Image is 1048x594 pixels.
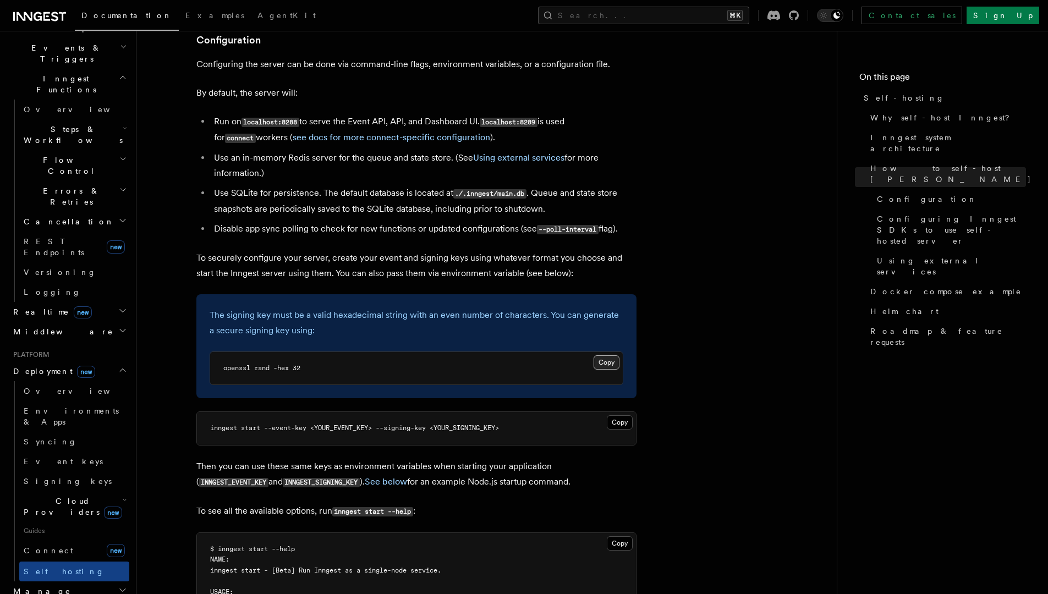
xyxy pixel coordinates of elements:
li: Run on to serve the Event API, API, and Dashboard UI. is used for workers ( ). [211,114,637,146]
div: Inngest Functions [9,100,129,302]
p: To see all the available options, run : [196,503,637,519]
a: Using external services [873,251,1026,282]
li: Use an in-memory Redis server for the queue and state store. (See for more information.) [211,150,637,181]
a: Why self-host Inngest? [866,108,1026,128]
span: Self hosting [24,567,105,576]
a: Sign Up [967,7,1039,24]
p: To securely configure your server, create your event and signing keys using whatever format you c... [196,250,637,281]
span: Versioning [24,268,96,277]
span: Inngest Functions [9,73,119,95]
span: Environments & Apps [24,406,119,426]
a: Overview [19,381,129,401]
span: Syncing [24,437,77,446]
a: Using external services [473,152,564,163]
a: Examples [179,3,251,30]
p: Then you can use these same keys as environment variables when starting your application ( and ).... [196,459,637,490]
a: Environments & Apps [19,401,129,432]
span: Cloud Providers [19,496,122,518]
span: Overview [24,105,137,114]
span: Events & Triggers [9,42,120,64]
a: Versioning [19,262,129,282]
code: inngest start --help [332,507,413,516]
span: Signing keys [24,477,112,486]
a: see docs for more connect-specific configuration [293,132,490,142]
button: Copy [594,355,619,370]
a: Configuration [196,32,261,48]
span: NAME: [210,555,229,563]
a: Documentation [75,3,179,31]
p: The signing key must be a valid hexadecimal string with an even number of characters. You can gen... [210,307,623,338]
span: Deployment [9,366,95,377]
span: $ inngest start --help [210,545,295,553]
a: Signing keys [19,471,129,491]
span: Connect [24,546,73,555]
p: By default, the server will: [196,85,637,101]
button: Middleware [9,322,129,342]
span: Logging [24,288,81,296]
span: Roadmap & feature requests [870,326,1026,348]
span: new [104,507,122,519]
span: Middleware [9,326,113,337]
span: new [107,544,125,557]
button: Inngest Functions [9,69,129,100]
p: Configuring the server can be done via command-line flags, environment variables, or a configurat... [196,57,637,72]
button: Events & Triggers [9,38,129,69]
button: Deploymentnew [9,361,129,381]
a: Overview [19,100,129,119]
a: Inngest system architecture [866,128,1026,158]
span: Overview [24,387,137,395]
span: new [77,366,95,378]
span: openssl rand -hex 32 [223,364,300,372]
div: Deploymentnew [9,381,129,581]
code: localhost:8288 [242,118,299,127]
span: Why self-host Inngest? [870,112,1017,123]
code: ./.inngest/main.db [453,189,526,199]
button: Search...⌘K [538,7,749,24]
span: Guides [19,522,129,540]
a: AgentKit [251,3,322,30]
span: Steps & Workflows [19,124,123,146]
span: How to self-host [PERSON_NAME] [870,163,1031,185]
a: See below [365,476,407,487]
span: Event keys [24,457,103,466]
h4: On this page [859,70,1026,88]
span: Self-hosting [864,92,945,103]
span: new [74,306,92,318]
a: Self hosting [19,562,129,581]
span: Helm chart [870,306,939,317]
span: Documentation [81,11,172,20]
button: Copy [607,415,633,430]
span: Platform [9,350,50,359]
code: connect [225,134,256,143]
a: Logging [19,282,129,302]
a: Self-hosting [859,88,1026,108]
a: How to self-host [PERSON_NAME] [866,158,1026,189]
a: Roadmap & feature requests [866,321,1026,352]
li: Disable app sync polling to check for new functions or updated configurations (see flag). [211,221,637,237]
code: --poll-interval [537,225,599,234]
button: Copy [607,536,633,551]
code: INNGEST_EVENT_KEY [199,478,268,487]
a: Contact sales [862,7,962,24]
button: Errors & Retries [19,181,129,212]
a: Syncing [19,432,129,452]
button: Cloud Providersnew [19,491,129,522]
span: Flow Control [19,155,119,177]
code: INNGEST_SIGNING_KEY [283,478,360,487]
span: Configuration [877,194,977,205]
span: inngest start --event-key <YOUR_EVENT_KEY> --signing-key <YOUR_SIGNING_KEY> [210,424,499,432]
a: Event keys [19,452,129,471]
button: Toggle dark mode [817,9,843,22]
code: localhost:8289 [480,118,537,127]
span: Realtime [9,306,92,317]
span: AgentKit [257,11,316,20]
span: Inngest system architecture [870,132,1026,154]
kbd: ⌘K [727,10,743,21]
span: Cancellation [19,216,114,227]
span: REST Endpoints [24,237,84,257]
a: REST Endpointsnew [19,232,129,262]
span: new [107,240,125,254]
button: Flow Control [19,150,129,181]
span: Examples [185,11,244,20]
a: Connectnew [19,540,129,562]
